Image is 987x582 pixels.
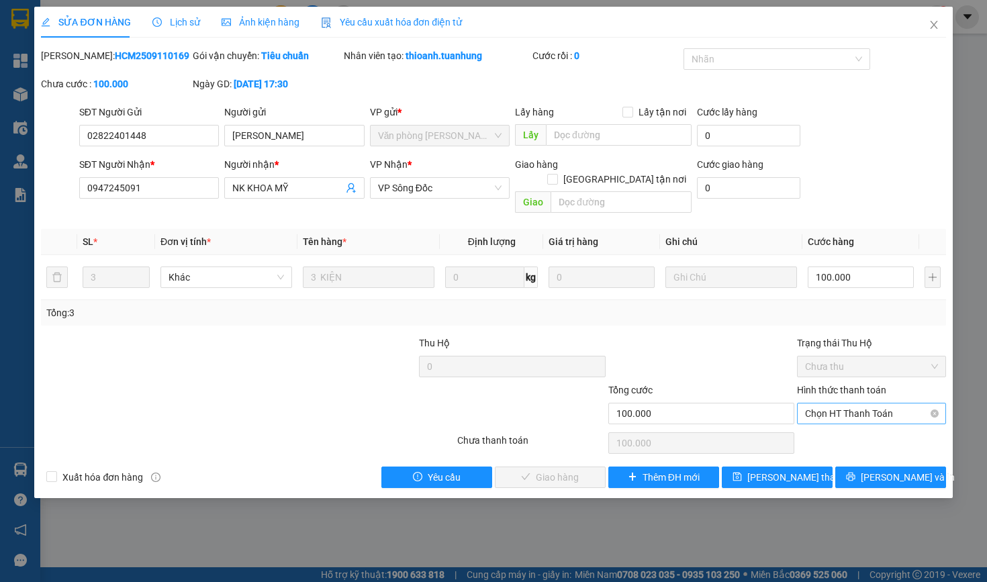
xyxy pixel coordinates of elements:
[697,177,800,199] input: Cước giao hàng
[468,236,516,247] span: Định lượng
[346,183,357,193] span: user-add
[193,77,341,91] div: Ngày GD:
[495,467,606,488] button: checkGiao hàng
[193,48,341,63] div: Gói vận chuyển:
[79,105,219,119] div: SĐT Người Gửi
[115,50,189,61] b: HCM2509110169
[261,50,309,61] b: Tiêu chuẩn
[370,105,510,119] div: VP gửi
[413,472,422,483] span: exclamation-circle
[633,105,692,119] span: Lấy tận nơi
[222,17,299,28] span: Ảnh kiện hàng
[697,107,757,117] label: Cước lấy hàng
[797,385,886,395] label: Hình thức thanh toán
[929,19,939,30] span: close
[551,191,692,213] input: Dọc đường
[665,266,797,288] input: Ghi Chú
[321,17,332,28] img: icon
[733,472,742,483] span: save
[805,356,937,377] span: Chưa thu
[515,191,551,213] span: Giao
[643,470,700,485] span: Thêm ĐH mới
[925,266,941,288] button: plus
[151,473,160,482] span: info-circle
[419,338,450,348] span: Thu Hộ
[46,266,68,288] button: delete
[835,467,946,488] button: printer[PERSON_NAME] và In
[546,124,692,146] input: Dọc đường
[370,159,408,170] span: VP Nhận
[805,403,937,424] span: Chọn HT Thanh Toán
[224,157,364,172] div: Người nhận
[83,236,93,247] span: SL
[515,124,546,146] span: Lấy
[861,470,955,485] span: [PERSON_NAME] và In
[697,125,800,146] input: Cước lấy hàng
[381,467,492,488] button: exclamation-circleYêu cầu
[41,77,189,91] div: Chưa cước :
[628,472,637,483] span: plus
[321,17,463,28] span: Yêu cầu xuất hóa đơn điện tử
[378,178,502,198] span: VP Sông Đốc
[515,107,554,117] span: Lấy hàng
[747,470,855,485] span: [PERSON_NAME] thay đổi
[697,159,763,170] label: Cước giao hàng
[46,305,381,320] div: Tổng: 3
[41,17,50,27] span: edit
[608,385,653,395] span: Tổng cước
[41,17,130,28] span: SỬA ĐƠN HÀNG
[515,159,558,170] span: Giao hàng
[722,467,833,488] button: save[PERSON_NAME] thay đổi
[303,236,346,247] span: Tên hàng
[224,105,364,119] div: Người gửi
[152,17,200,28] span: Lịch sử
[846,472,855,483] span: printer
[152,17,162,27] span: clock-circle
[79,157,219,172] div: SĐT Người Nhận
[931,409,939,418] span: close-circle
[160,236,211,247] span: Đơn vị tính
[532,48,681,63] div: Cước rồi :
[57,470,148,485] span: Xuất hóa đơn hàng
[41,48,189,63] div: [PERSON_NAME]:
[549,266,655,288] input: 0
[558,172,692,187] span: [GEOGRAPHIC_DATA] tận nơi
[93,79,128,89] b: 100.000
[608,467,719,488] button: plusThêm ĐH mới
[808,236,854,247] span: Cước hàng
[428,470,461,485] span: Yêu cầu
[234,79,288,89] b: [DATE] 17:30
[797,336,945,350] div: Trạng thái Thu Hộ
[660,229,802,255] th: Ghi chú
[524,266,538,288] span: kg
[549,236,598,247] span: Giá trị hàng
[222,17,231,27] span: picture
[915,7,953,44] button: Close
[344,48,530,63] div: Nhân viên tạo:
[169,267,284,287] span: Khác
[406,50,482,61] b: thioanh.tuanhung
[378,126,502,146] span: Văn phòng Hồ Chí Minh
[456,433,607,456] div: Chưa thanh toán
[574,50,579,61] b: 0
[303,266,434,288] input: VD: Bàn, Ghế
